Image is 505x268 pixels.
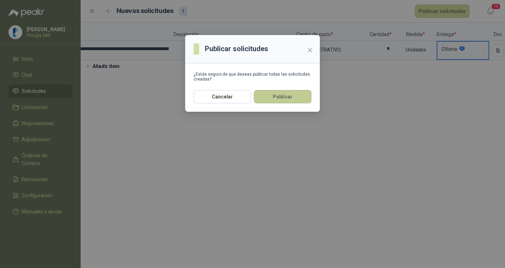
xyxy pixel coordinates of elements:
div: ¿Estás seguro de que deseas publicar todas las solicitudes creadas? [194,72,311,82]
button: Publicar [254,90,311,103]
span: close [307,47,313,53]
button: Close [304,44,316,56]
h3: Publicar solicitudes [205,43,268,54]
button: Cancelar [194,90,251,103]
